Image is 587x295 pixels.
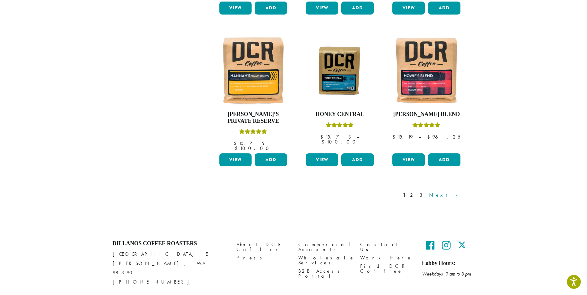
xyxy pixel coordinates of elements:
img: Honey-Central-stock-image-fix-1200-x-900.png [304,44,375,97]
bdi: 15.19 [392,134,413,140]
bdi: 15.75 [320,134,351,140]
a: View [219,153,252,166]
a: [PERSON_NAME] BlendRated 4.67 out of 5 [391,35,462,151]
a: View [306,153,338,166]
span: $ [322,139,327,145]
a: View [392,2,425,15]
h4: [PERSON_NAME] Blend [391,111,462,118]
em: Weekdays 9 am to 5 pm [422,271,471,277]
button: Add [341,153,374,166]
a: View [392,153,425,166]
button: Add [428,2,460,15]
button: Add [255,153,287,166]
span: $ [392,134,398,140]
span: $ [427,134,432,140]
span: $ [234,140,239,147]
div: Rated 5.00 out of 5 [326,122,354,131]
h5: Lobby Hours: [422,260,475,267]
span: – [270,140,273,147]
button: Add [341,2,374,15]
button: Add [428,153,460,166]
img: Hannahs-Private-Reserve-12oz-300x300.jpg [218,35,289,106]
h4: [PERSON_NAME]’s Private Reserve [218,111,289,124]
img: Howies-Blend-12oz-300x300.jpg [391,35,462,106]
a: 1 [402,191,407,199]
a: Contact Us [360,240,413,254]
a: About DCR Coffee [236,240,289,254]
button: Add [255,2,287,15]
bdi: 100.00 [322,139,358,145]
span: $ [320,134,326,140]
a: 3 [418,191,426,199]
span: – [357,134,359,140]
a: 2 [409,191,417,199]
span: – [419,134,421,140]
a: View [306,2,338,15]
bdi: 100.00 [235,145,272,152]
a: Commercial Accounts [298,240,351,254]
p: [GEOGRAPHIC_DATA] E [PERSON_NAME], WA 98390 [PHONE_NUMBER] [113,250,227,287]
a: Honey CentralRated 5.00 out of 5 [304,35,375,151]
bdi: 15.75 [234,140,264,147]
a: B2B Access Portal [298,267,351,280]
h4: Dillanos Coffee Roasters [113,240,227,247]
a: Wholesale Services [298,254,351,267]
div: Rated 4.67 out of 5 [412,122,440,131]
a: Find DCR Coffee [360,262,413,276]
h4: Honey Central [304,111,375,118]
bdi: 96.25 [427,134,460,140]
a: View [219,2,252,15]
a: Work Here [360,254,413,262]
a: Press [236,254,289,262]
a: [PERSON_NAME]’s Private ReserveRated 5.00 out of 5 [218,35,289,151]
span: $ [235,145,240,152]
div: Rated 5.00 out of 5 [239,128,267,137]
a: Next » [428,191,464,199]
